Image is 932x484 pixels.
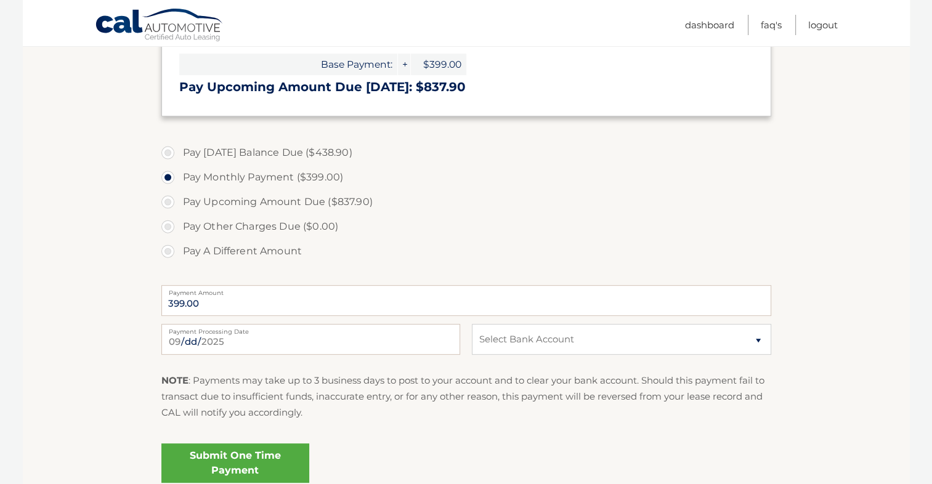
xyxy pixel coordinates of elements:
[161,140,771,165] label: Pay [DATE] Balance Due ($438.90)
[411,54,466,75] span: $399.00
[808,15,838,35] a: Logout
[179,54,397,75] span: Base Payment:
[161,373,771,421] p: : Payments may take up to 3 business days to post to your account and to clear your bank account....
[161,285,771,295] label: Payment Amount
[685,15,734,35] a: Dashboard
[161,443,309,483] a: Submit One Time Payment
[161,214,771,239] label: Pay Other Charges Due ($0.00)
[161,374,188,386] strong: NOTE
[179,79,753,95] h3: Pay Upcoming Amount Due [DATE]: $837.90
[161,285,771,316] input: Payment Amount
[398,54,410,75] span: +
[761,15,782,35] a: FAQ's
[161,165,771,190] label: Pay Monthly Payment ($399.00)
[161,190,771,214] label: Pay Upcoming Amount Due ($837.90)
[161,324,460,334] label: Payment Processing Date
[161,324,460,355] input: Payment Date
[95,8,224,44] a: Cal Automotive
[161,239,771,264] label: Pay A Different Amount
